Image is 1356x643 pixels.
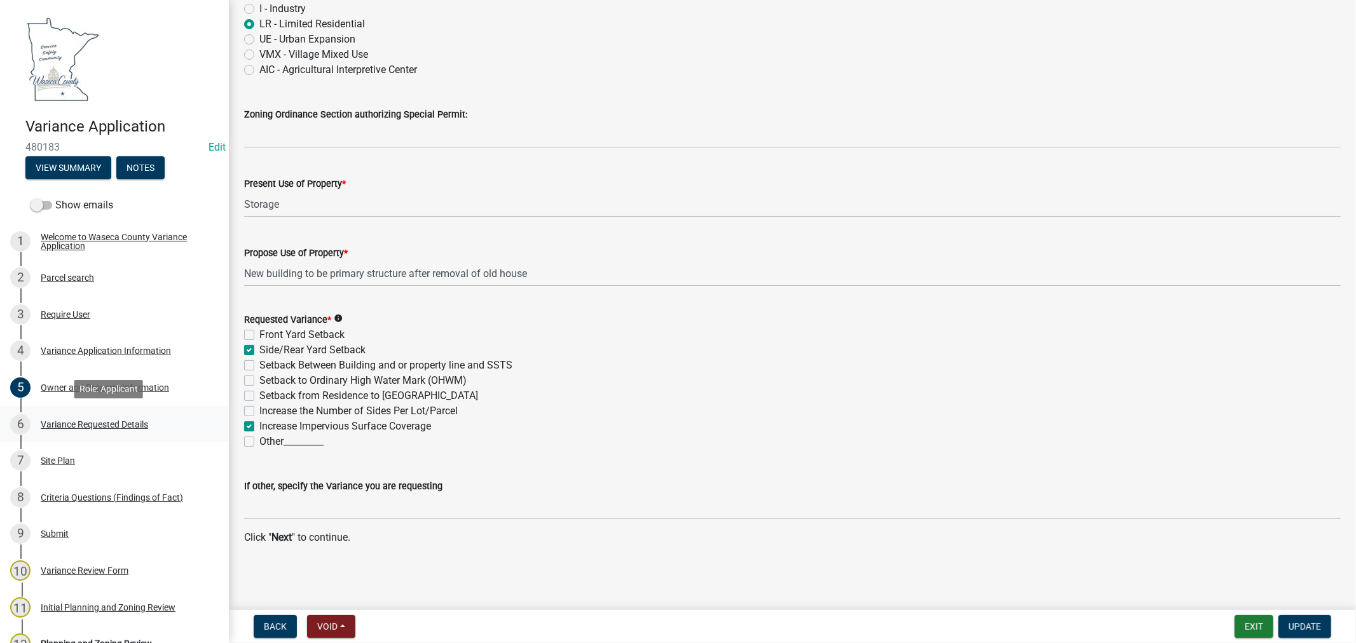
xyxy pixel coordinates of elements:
[244,530,1341,545] p: Click " " to continue.
[259,373,467,388] label: Setback to Ordinary High Water Mark (OHWM)
[25,118,219,136] h4: Variance Application
[1278,615,1331,638] button: Update
[244,482,442,491] label: If other, specify the Variance you are requesting
[25,163,111,173] wm-modal-confirm: Summary
[244,111,467,119] label: Zoning Ordinance Section authorizing Special Permit:
[41,566,128,575] div: Variance Review Form
[10,414,31,435] div: 6
[31,198,113,213] label: Show emails
[25,156,111,179] button: View Summary
[10,450,31,471] div: 7
[41,346,171,355] div: Variance Application Information
[259,32,355,47] label: UE - Urban Expansion
[271,531,292,543] strong: Next
[259,47,368,62] label: VMX - Village Mixed Use
[10,560,31,581] div: 10
[259,1,306,17] label: I - Industry
[259,327,345,342] label: Front Yard Setback
[41,493,183,502] div: Criteria Questions (Findings of Fact)
[259,358,512,373] label: Setback Between Building and or property line and SSTS
[259,388,478,403] label: Setback from Residence to [GEOGRAPHIC_DATA]
[259,342,366,358] label: Side/Rear Yard Setback
[10,377,31,398] div: 5
[10,487,31,508] div: 8
[259,62,417,78] label: AIC - Agricultural Interpretive Center
[307,615,355,638] button: Void
[264,621,287,632] span: Back
[10,267,31,288] div: 2
[10,524,31,544] div: 9
[116,163,165,173] wm-modal-confirm: Notes
[259,17,365,32] label: LR - Limited Residential
[259,434,324,449] label: Other_________
[41,310,90,319] div: Require User
[10,304,31,325] div: 3
[254,615,297,638] button: Back
[74,380,143,398] div: Role: Applicant
[116,156,165,179] button: Notes
[244,180,346,189] label: Present Use of Property
[317,621,338,632] span: Void
[41,383,169,392] div: Owner and Property Information
[25,141,203,153] span: 480183
[10,341,31,361] div: 4
[334,314,343,323] i: info
[244,249,348,258] label: Propose Use of Property
[10,597,31,618] div: 11
[41,420,148,429] div: Variance Requested Details
[25,13,100,104] img: Waseca County, Minnesota
[209,141,226,153] wm-modal-confirm: Edit Application Number
[10,231,31,252] div: 1
[41,273,94,282] div: Parcel search
[41,603,175,612] div: Initial Planning and Zoning Review
[41,233,209,250] div: Welcome to Waseca County Variance Application
[41,529,69,538] div: Submit
[1289,621,1321,632] span: Update
[244,316,331,325] label: Requested Variance
[259,419,431,434] label: Increase Impervious Surface Coverage
[1235,615,1273,638] button: Exit
[41,456,75,465] div: Site Plan
[259,403,458,419] label: Increase the Number of Sides Per Lot/Parcel
[209,141,226,153] a: Edit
